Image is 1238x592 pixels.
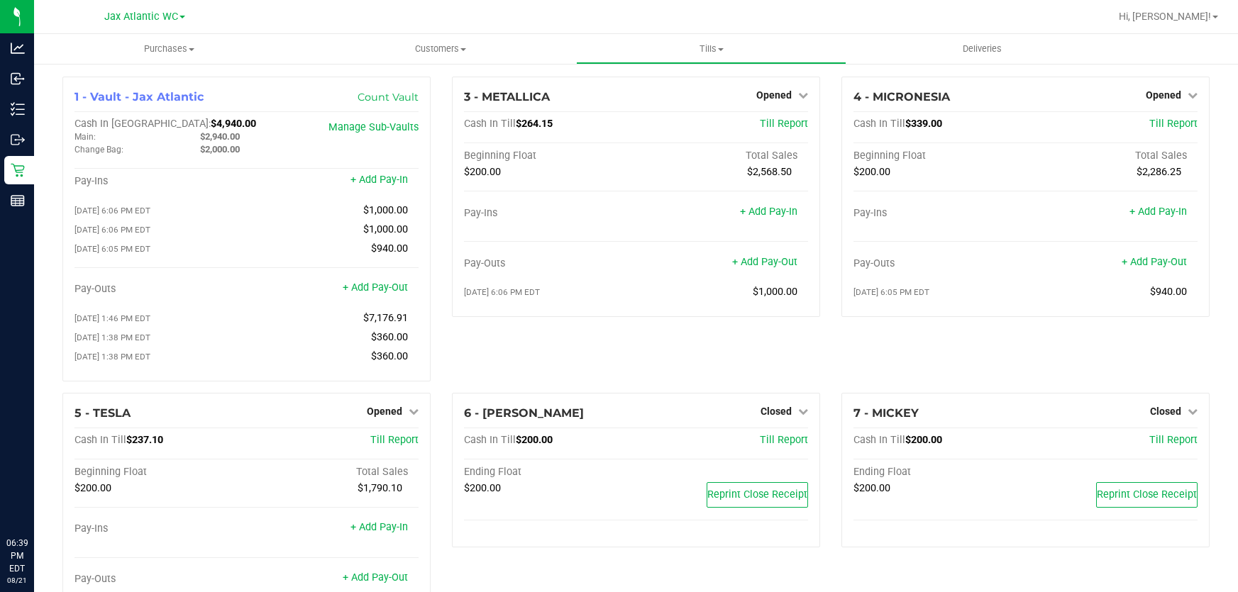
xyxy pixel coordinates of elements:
div: Pay-Ins [74,175,246,188]
a: Till Report [760,434,808,446]
div: Pay-Ins [74,523,246,535]
span: $4,940.00 [211,118,256,130]
a: + Add Pay-In [1129,206,1187,218]
inline-svg: Reports [11,194,25,208]
span: $360.00 [371,331,408,343]
span: [DATE] 6:05 PM EDT [853,287,929,297]
span: Cash In Till [74,434,126,446]
span: $1,000.00 [363,223,408,235]
a: + Add Pay-In [350,521,408,533]
span: 6 - [PERSON_NAME] [464,406,584,420]
div: Total Sales [246,466,418,479]
span: Jax Atlantic WC [104,11,178,23]
span: 7 - MICKEY [853,406,919,420]
button: Reprint Close Receipt [707,482,808,508]
span: $2,000.00 [200,144,240,155]
div: Pay-Outs [74,573,246,586]
span: $940.00 [371,242,408,255]
a: + Add Pay-Out [343,571,408,583]
a: Customers [305,34,576,64]
span: [DATE] 1:38 PM EDT [74,352,150,362]
span: Customers [306,43,575,55]
span: $2,286.25 [1137,166,1181,178]
iframe: Resource center [14,479,57,521]
inline-svg: Inbound [11,72,25,86]
span: [DATE] 1:38 PM EDT [74,333,150,342]
a: Count Vault [358,91,419,104]
span: Deliveries [944,43,1021,55]
span: [DATE] 6:05 PM EDT [74,244,150,254]
span: 1 - Vault - Jax Atlantic [74,90,204,104]
span: Cash In [GEOGRAPHIC_DATA]: [74,118,211,130]
inline-svg: Outbound [11,133,25,147]
span: Opened [1146,89,1181,101]
span: Closed [761,406,792,417]
span: $200.00 [905,434,942,446]
span: [DATE] 6:06 PM EDT [74,206,150,216]
span: $1,000.00 [363,204,408,216]
span: $2,940.00 [200,131,240,142]
span: Opened [367,406,402,417]
div: Beginning Float [853,150,1025,162]
a: Deliveries [846,34,1117,64]
span: Opened [756,89,792,101]
span: $200.00 [464,166,501,178]
div: Pay-Outs [74,283,246,296]
span: [DATE] 1:46 PM EDT [74,313,150,323]
span: $264.15 [516,118,553,130]
span: Cash In Till [853,434,905,446]
span: $1,790.10 [358,482,402,494]
span: Closed [1150,406,1181,417]
a: Till Report [760,118,808,130]
a: Manage Sub-Vaults [328,121,419,133]
span: Hi, [PERSON_NAME]! [1119,11,1211,22]
span: $339.00 [905,118,942,130]
span: Cash In Till [464,118,516,130]
span: Reprint Close Receipt [1097,488,1197,501]
div: Pay-Outs [853,257,1025,270]
a: Till Report [1149,434,1198,446]
a: + Add Pay-Out [343,281,408,294]
span: $200.00 [74,482,111,494]
a: + Add Pay-Out [1122,256,1187,268]
span: $940.00 [1150,286,1187,298]
span: $1,000.00 [753,286,797,298]
span: $2,568.50 [747,166,792,178]
div: Beginning Float [464,150,636,162]
p: 06:39 PM EDT [6,537,28,575]
a: + Add Pay-Out [732,256,797,268]
span: 3 - METALLICA [464,90,550,104]
span: $200.00 [853,482,890,494]
inline-svg: Retail [11,163,25,177]
span: Change Bag: [74,145,123,155]
span: 5 - TESLA [74,406,131,420]
div: Pay-Ins [464,207,636,220]
span: 4 - MICRONESIA [853,90,950,104]
div: Total Sales [636,150,807,162]
span: [DATE] 6:06 PM EDT [464,287,540,297]
span: [DATE] 6:06 PM EDT [74,225,150,235]
div: Ending Float [464,466,636,479]
div: Total Sales [1025,150,1197,162]
div: Beginning Float [74,466,246,479]
span: Cash In Till [853,118,905,130]
span: Reprint Close Receipt [707,488,807,501]
span: Main: [74,132,96,142]
span: $7,176.91 [363,312,408,324]
span: $200.00 [853,166,890,178]
span: $237.10 [126,434,163,446]
a: Till Report [370,434,419,446]
span: Tills [577,43,846,55]
span: Purchases [34,43,305,55]
div: Pay-Outs [464,257,636,270]
button: Reprint Close Receipt [1096,482,1198,508]
span: $200.00 [516,434,553,446]
div: Ending Float [853,466,1025,479]
a: Till Report [1149,118,1198,130]
p: 08/21 [6,575,28,586]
